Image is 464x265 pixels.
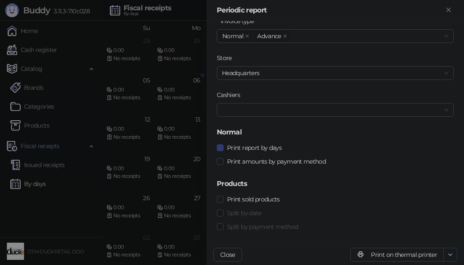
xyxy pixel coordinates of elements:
[283,34,287,38] span: close
[224,157,329,166] span: Print amounts by payment method
[224,208,265,218] span: Split by date
[217,16,259,26] label: Invoice type
[222,31,243,41] span: Normal
[217,53,237,63] label: Store
[213,248,242,262] button: Close
[350,248,444,262] button: Print on thermal printer
[224,222,301,231] span: Split by payment method
[257,31,281,41] span: Advance
[224,143,285,152] span: Print report by days
[245,34,249,38] span: close
[443,5,454,15] button: Close
[217,127,454,137] h5: Normal
[217,90,245,100] label: Cashiers
[222,67,449,79] span: Headquarters
[217,179,454,189] h5: Products
[217,5,443,15] div: Periodic report
[224,195,283,204] span: Print sold products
